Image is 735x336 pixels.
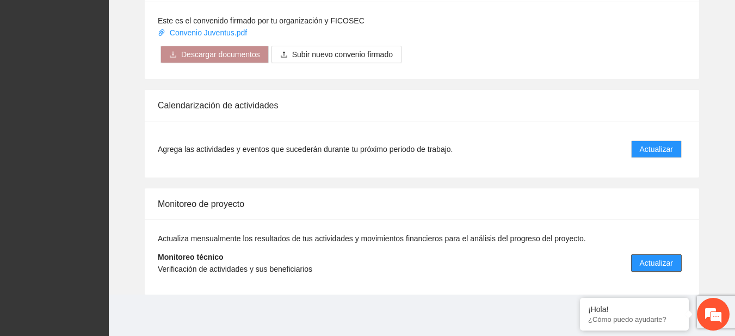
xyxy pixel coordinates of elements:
div: Monitoreo de proyecto [158,188,686,219]
a: Convenio Juventus.pdf [158,28,249,37]
span: Actualiza mensualmente los resultados de tus actividades y movimientos financieros para el anális... [158,234,586,243]
span: Subir nuevo convenio firmado [292,48,393,60]
div: ¡Hola! [588,305,681,314]
span: paper-clip [158,29,165,36]
button: Actualizar [631,254,682,272]
button: downloadDescargar documentos [160,46,269,63]
span: uploadSubir nuevo convenio firmado [271,50,402,59]
span: Actualizar [640,143,673,155]
span: download [169,51,177,59]
div: Minimizar ventana de chat en vivo [178,5,205,32]
span: Verificación de actividades y sus beneficiarios [158,265,312,273]
button: uploadSubir nuevo convenio firmado [271,46,402,63]
button: Actualizar [631,140,682,158]
span: upload [280,51,288,59]
span: Agrega las actividades y eventos que sucederán durante tu próximo periodo de trabajo. [158,143,453,155]
textarea: Escriba su mensaje y pulse “Intro” [5,222,207,260]
p: ¿Cómo puedo ayudarte? [588,315,681,323]
span: Este es el convenido firmado por tu organización y FICOSEC [158,16,365,25]
strong: Monitoreo técnico [158,253,224,261]
span: Descargar documentos [181,48,260,60]
div: Calendarización de actividades [158,90,686,121]
span: Actualizar [640,257,673,269]
span: Estamos en línea. [63,107,150,217]
div: Chatee con nosotros ahora [57,56,183,70]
